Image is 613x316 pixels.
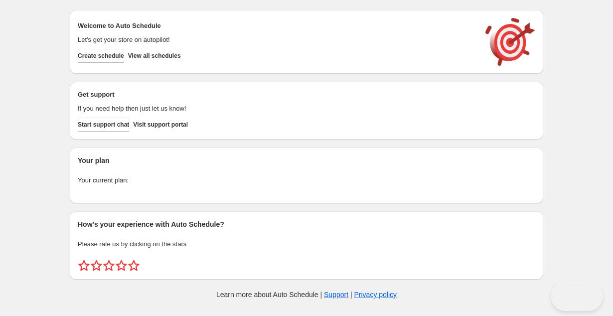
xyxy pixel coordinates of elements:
[128,52,181,60] span: View all schedules
[78,156,535,165] h2: Your plan
[216,290,397,300] p: Learn more about Auto Schedule | |
[128,49,181,63] button: View all schedules
[133,121,188,129] span: Visit support portal
[78,21,475,31] h2: Welcome to Auto Schedule
[78,219,535,229] h2: How's your experience with Auto Schedule?
[78,118,129,132] a: Start support chat
[78,239,535,249] p: Please rate us by clicking on the stars
[133,118,188,132] a: Visit support portal
[78,175,535,185] p: Your current plan:
[78,90,475,100] h2: Get support
[78,121,129,129] span: Start support chat
[78,35,475,45] p: Let's get your store on autopilot!
[354,291,397,299] a: Privacy policy
[551,281,603,311] iframe: Toggle Customer Support
[78,52,124,60] span: Create schedule
[78,49,124,63] button: Create schedule
[324,291,348,299] a: Support
[78,104,475,114] p: If you need help then just let us know!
